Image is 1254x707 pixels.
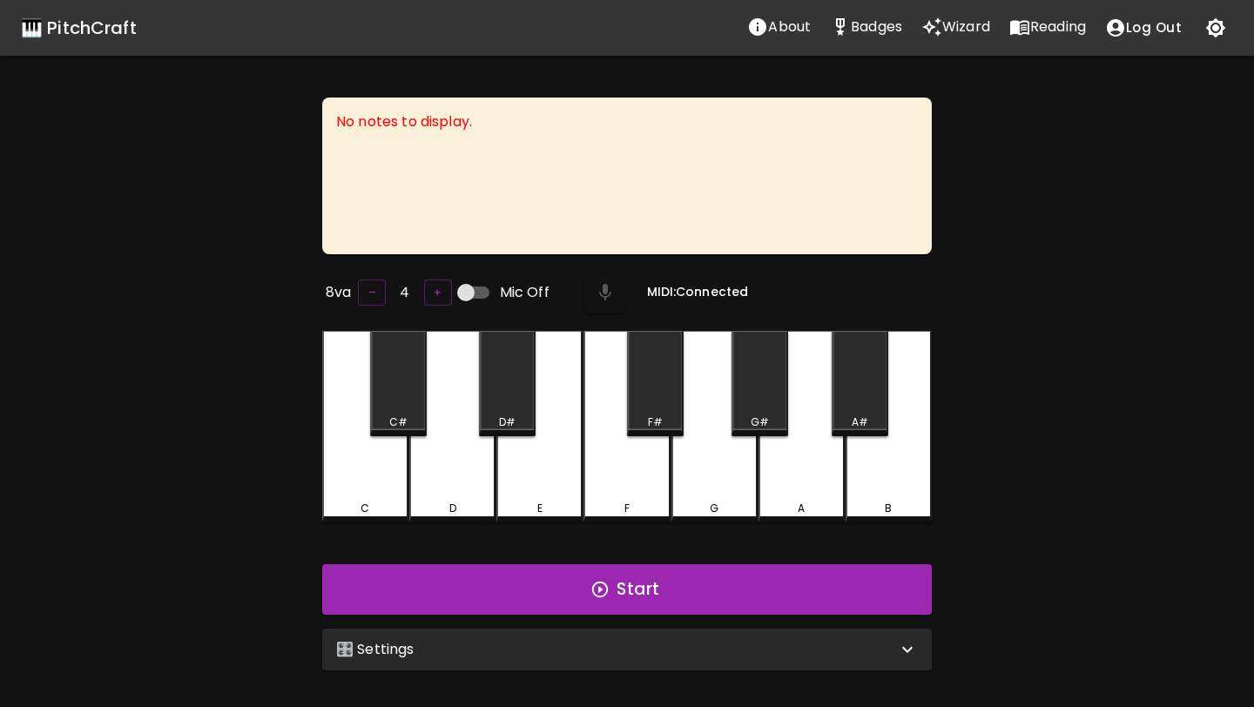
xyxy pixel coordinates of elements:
[647,283,748,302] h6: MIDI: Connected
[1096,10,1191,46] button: account of current user
[751,414,769,430] div: G#
[710,501,718,516] div: G
[798,501,805,516] div: A
[912,10,1000,44] button: Wizard
[424,279,452,306] button: +
[1000,10,1096,46] a: Reading
[851,17,902,37] p: Badges
[738,10,820,46] a: About
[624,501,630,516] div: F
[885,501,892,516] div: B
[942,17,990,37] p: Wizard
[738,10,820,44] button: About
[389,414,408,430] div: C#
[820,10,912,46] a: Stats
[361,501,369,516] div: C
[820,10,912,44] button: Stats
[449,501,456,516] div: D
[21,14,137,42] a: 🎹 PitchCraft
[648,414,663,430] div: F#
[852,414,868,430] div: A#
[400,280,409,305] h6: 4
[336,639,415,660] p: 🎛️ Settings
[1030,17,1086,37] p: Reading
[358,279,386,306] button: –
[322,629,932,670] div: 🎛️ Settings
[336,111,918,132] div: No notes to display.
[326,280,351,305] h6: 8va
[537,501,543,516] div: E
[768,17,811,37] p: About
[322,564,932,615] button: Start
[500,282,549,303] span: Mic Off
[499,414,516,430] div: D#
[1000,10,1096,44] button: Reading
[912,10,1000,46] a: Wizard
